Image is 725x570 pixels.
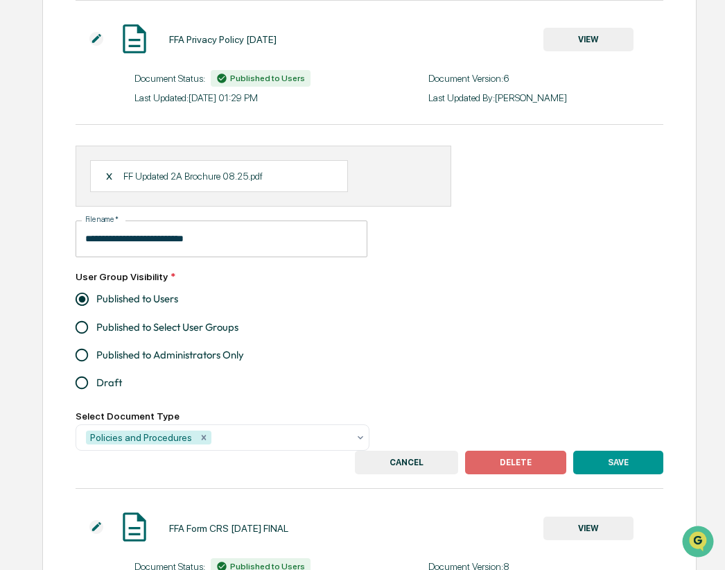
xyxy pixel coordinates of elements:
[101,176,112,187] div: 🗄️
[8,169,95,194] a: 🖐️Preclearance
[230,74,305,83] span: Published to Users
[681,524,718,562] iframe: Open customer support
[105,170,124,182] div: X
[47,120,175,131] div: We're available if you need us!
[95,169,177,194] a: 🗄️Attestations
[169,523,288,534] div: FFA Form CRS [DATE] FINAL
[28,175,89,189] span: Preclearance
[117,510,152,544] img: Document Icon
[89,32,103,46] img: Additional Document Icon
[543,517,634,540] button: VIEW
[96,291,178,306] span: Published to Users
[134,70,369,87] div: Document Status:
[114,175,172,189] span: Attestations
[543,28,634,51] button: VIEW
[8,196,93,221] a: 🔎Data Lookup
[123,171,263,182] p: FF Updated 2A Brochure 08.25.pdf
[428,73,663,84] div: Document Version: 6
[134,92,369,103] div: Last Updated: [DATE] 01:29 PM
[196,431,211,444] div: Remove Policies and Procedures
[76,411,180,422] label: Select Document Type
[96,347,244,363] span: Published to Administrators Only
[14,176,25,187] div: 🖐️
[36,63,229,78] input: Clear
[14,202,25,214] div: 🔎
[117,21,152,56] img: Document Icon
[138,235,168,245] span: Pylon
[47,106,227,120] div: Start new chat
[96,375,122,390] span: Draft
[169,34,277,45] div: FFA Privacy Policy [DATE]
[86,431,196,444] div: Policies and Procedures
[85,214,119,225] label: File name
[355,451,458,474] button: CANCEL
[14,29,252,51] p: How can we help?
[96,320,238,335] span: Published to Select User Groups
[98,234,168,245] a: Powered byPylon
[28,201,87,215] span: Data Lookup
[89,520,103,534] img: Additional Document Icon
[465,451,566,474] button: DELETE
[236,110,252,127] button: Start new chat
[428,92,663,103] div: Last Updated By: [PERSON_NAME]
[14,106,39,131] img: 1746055101610-c473b297-6a78-478c-a979-82029cc54cd1
[76,271,175,282] label: User Group Visibility
[573,451,663,474] button: SAVE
